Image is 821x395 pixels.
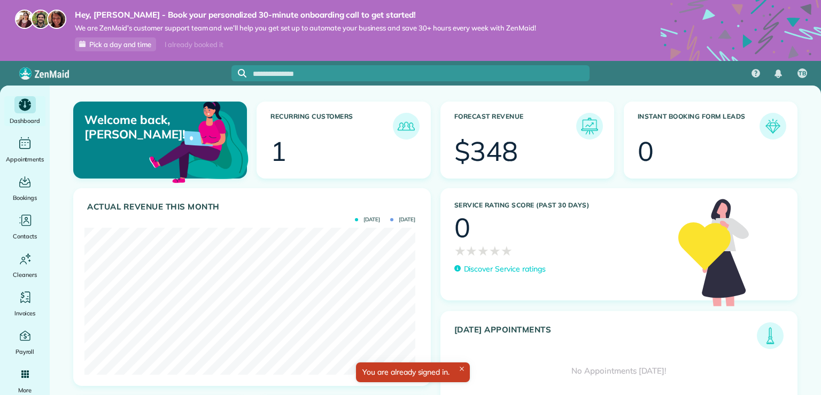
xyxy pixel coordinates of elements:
[454,214,470,241] div: 0
[441,349,797,393] div: No Appointments [DATE]!
[231,69,246,78] button: Focus search
[466,241,477,260] span: ★
[14,308,36,319] span: Invoices
[13,269,37,280] span: Cleaners
[454,138,518,165] div: $348
[13,192,37,203] span: Bookings
[489,241,501,260] span: ★
[75,37,156,51] a: Pick a day and time
[579,115,600,137] img: icon_forecast_revenue-8c13a41c7ed35a8dcfafea3cbb826a0462acb37728057bba2d056411b612bbbe.png
[464,264,546,275] p: Discover Service ratings
[501,241,513,260] span: ★
[89,40,151,49] span: Pick a day and time
[477,241,489,260] span: ★
[270,138,286,165] div: 1
[762,115,784,137] img: icon_form_leads-04211a6a04a5b2264e4ee56bc0799ec3eb69b7e499cbb523a139df1d13a81ae0.png
[638,113,760,140] h3: Instant Booking Form Leads
[743,61,821,86] nav: Main
[454,202,668,209] h3: Service Rating score (past 30 days)
[454,113,576,140] h3: Forecast Revenue
[4,250,45,280] a: Cleaners
[84,113,190,141] p: Welcome back, [PERSON_NAME]!
[6,154,44,165] span: Appointments
[390,217,415,222] span: [DATE]
[16,346,35,357] span: Payroll
[158,38,229,51] div: I already booked it
[638,138,654,165] div: 0
[4,327,45,357] a: Payroll
[767,62,789,86] div: Notifications
[87,202,420,212] h3: Actual Revenue this month
[4,289,45,319] a: Invoices
[799,69,806,78] span: TB
[355,217,380,222] span: [DATE]
[13,231,37,242] span: Contacts
[147,89,251,193] img: dashboard_welcome-42a62b7d889689a78055ac9021e634bf52bae3f8056760290aed330b23ab8690.png
[454,264,546,275] a: Discover Service ratings
[15,10,34,29] img: maria-72a9807cf96188c08ef61303f053569d2e2a8a1cde33d635c8a3ac13582a053d.jpg
[10,115,40,126] span: Dashboard
[75,10,536,20] strong: Hey, [PERSON_NAME] - Book your personalized 30-minute onboarding call to get started!
[75,24,536,33] span: We are ZenMaid’s customer support team and we’ll help you get set up to automate your business an...
[454,241,466,260] span: ★
[454,325,757,349] h3: [DATE] Appointments
[4,96,45,126] a: Dashboard
[238,69,246,78] svg: Focus search
[4,173,45,203] a: Bookings
[396,115,417,137] img: icon_recurring_customers-cf858462ba22bcd05b5a5880d41d6543d210077de5bb9ebc9590e49fd87d84ed.png
[760,325,781,346] img: icon_todays_appointments-901f7ab196bb0bea1936b74009e4eb5ffbc2d2711fa7634e0d609ed5ef32b18b.png
[47,10,66,29] img: michelle-19f622bdf1676172e81f8f8fba1fb50e276960ebfe0243fe18214015130c80e4.jpg
[270,113,392,140] h3: Recurring Customers
[4,212,45,242] a: Contacts
[356,362,470,382] div: You are already signed in.
[31,10,50,29] img: jorge-587dff0eeaa6aab1f244e6dc62b8924c3b6ad411094392a53c71c6c4a576187d.jpg
[4,135,45,165] a: Appointments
